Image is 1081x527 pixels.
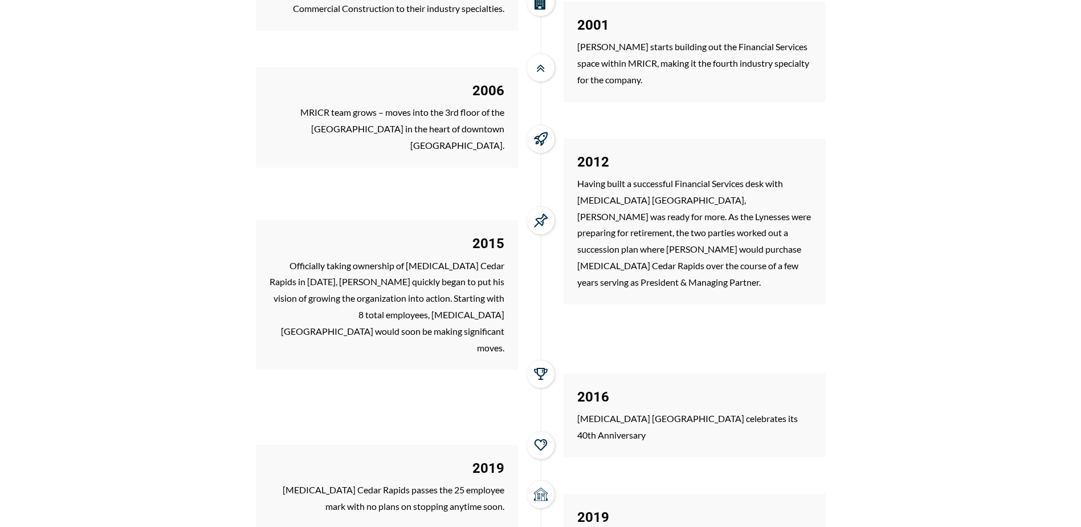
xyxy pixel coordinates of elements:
[270,460,504,477] h2: 2019
[577,153,812,171] h2: 2012
[577,17,812,34] h2: 2001
[577,176,812,291] p: Having built a successful Financial Services desk with [MEDICAL_DATA] [GEOGRAPHIC_DATA], [PERSON_...
[270,258,504,356] p: Officially taking ownership of [MEDICAL_DATA] Cedar Rapids in [DATE], [PERSON_NAME] quickly began...
[270,482,504,515] p: [MEDICAL_DATA] Cedar Rapids passes the 25 employee mark with no plans on stopping anytime soon.
[577,388,812,406] h2: 2016
[577,411,812,444] p: [MEDICAL_DATA] [GEOGRAPHIC_DATA] celebrates its 40th Anniversary
[577,509,812,526] h2: 2019
[577,39,812,88] p: [PERSON_NAME] starts building out the Financial Services space within MRICR, making it the fourth...
[270,235,504,253] h2: 2015
[270,82,504,100] h2: 2006
[270,104,504,153] p: MRICR team grows – moves into the 3rd floor of the [GEOGRAPHIC_DATA] in the heart of downtown [GE...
